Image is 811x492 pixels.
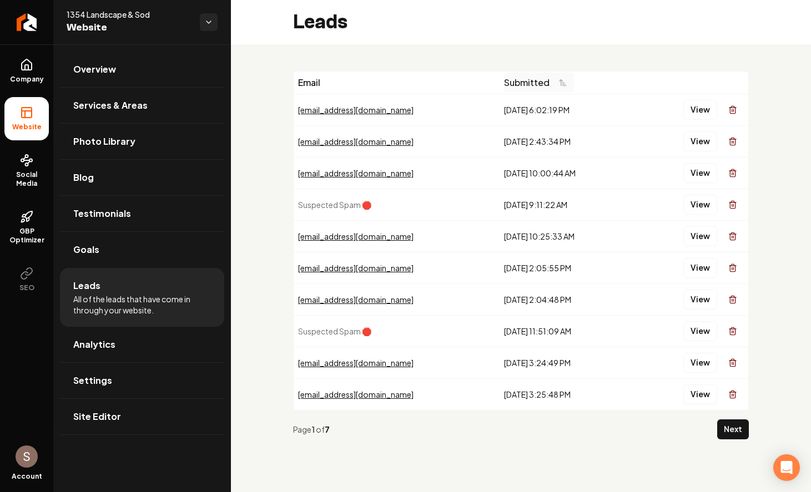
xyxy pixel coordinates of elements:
[60,160,224,195] a: Blog
[73,279,100,292] span: Leads
[73,63,116,76] span: Overview
[16,445,38,468] img: Santiago Vásquez
[504,136,628,147] div: [DATE] 2:43:34 PM
[6,75,48,84] span: Company
[4,201,49,253] a: GBP Optimizer
[504,73,574,93] button: Submitted
[67,9,191,20] span: 1354 Landscape & Sod
[504,262,628,273] div: [DATE] 2:05:55 PM
[67,20,191,35] span: Website
[73,99,148,112] span: Services & Areas
[60,232,224,267] a: Goals
[8,123,46,131] span: Website
[4,258,49,301] button: SEO
[298,389,495,400] div: [EMAIL_ADDRESS][DOMAIN_NAME]
[60,88,224,123] a: Services & Areas
[73,243,99,256] span: Goals
[17,13,37,31] img: Rebolt Logo
[60,196,224,231] a: Testimonials
[298,136,495,147] div: [EMAIL_ADDRESS][DOMAIN_NAME]
[504,294,628,305] div: [DATE] 2:04:48 PM
[4,145,49,197] a: Social Media
[60,327,224,362] a: Analytics
[504,389,628,400] div: [DATE] 3:25:48 PM
[15,283,39,292] span: SEO
[73,293,211,316] span: All of the leads that have come in through your website.
[4,49,49,93] a: Company
[316,424,325,434] span: of
[60,399,224,434] a: Site Editor
[504,168,628,179] div: [DATE] 10:00:44 AM
[298,294,495,305] div: [EMAIL_ADDRESS][DOMAIN_NAME]
[504,76,550,89] span: Submitted
[293,424,311,434] span: Page
[298,262,495,273] div: [EMAIL_ADDRESS][DOMAIN_NAME]
[683,163,717,183] button: View
[683,258,717,278] button: View
[4,227,49,245] span: GBP Optimizer
[73,207,131,220] span: Testimonials
[311,424,316,434] strong: 1
[683,353,717,373] button: View
[683,131,717,151] button: View
[504,357,628,368] div: [DATE] 3:24:49 PM
[298,76,495,89] div: Email
[60,363,224,398] a: Settings
[504,104,628,115] div: [DATE] 6:02:19 PM
[73,410,121,423] span: Site Editor
[683,290,717,310] button: View
[683,226,717,246] button: View
[504,199,628,210] div: [DATE] 9:11:22 AM
[325,424,330,434] strong: 7
[298,104,495,115] div: [EMAIL_ADDRESS][DOMAIN_NAME]
[504,326,628,337] div: [DATE] 11:51:09 AM
[683,321,717,341] button: View
[73,135,135,148] span: Photo Library
[683,195,717,215] button: View
[12,472,42,481] span: Account
[60,124,224,159] a: Photo Library
[298,168,495,179] div: [EMAIL_ADDRESS][DOMAIN_NAME]
[298,231,495,242] div: [EMAIL_ADDRESS][DOMAIN_NAME]
[293,11,347,33] h2: Leads
[16,445,38,468] button: Open user button
[683,100,717,120] button: View
[504,231,628,242] div: [DATE] 10:25:33 AM
[773,454,800,481] div: Open Intercom Messenger
[298,326,371,336] span: Suspected Spam 🛑
[73,374,112,387] span: Settings
[298,200,371,210] span: Suspected Spam 🛑
[60,52,224,87] a: Overview
[4,170,49,188] span: Social Media
[683,384,717,404] button: View
[73,171,94,184] span: Blog
[717,419,749,439] button: Next
[73,338,115,351] span: Analytics
[298,357,495,368] div: [EMAIL_ADDRESS][DOMAIN_NAME]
